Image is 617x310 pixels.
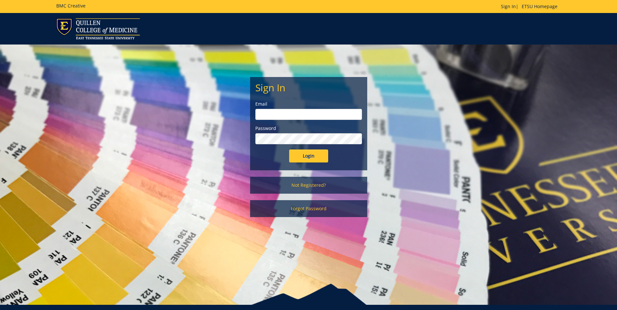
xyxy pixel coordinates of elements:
[56,3,86,8] h5: BMC Creative
[250,200,367,217] a: Forgot Password
[255,125,362,132] label: Password
[289,149,328,162] input: Login
[250,177,367,194] a: Not Registered?
[518,3,561,9] a: ETSU Homepage
[255,82,362,93] h2: Sign In
[56,18,140,39] img: ETSU logo
[501,3,516,9] a: Sign In
[501,3,561,10] p: |
[255,101,362,107] label: Email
